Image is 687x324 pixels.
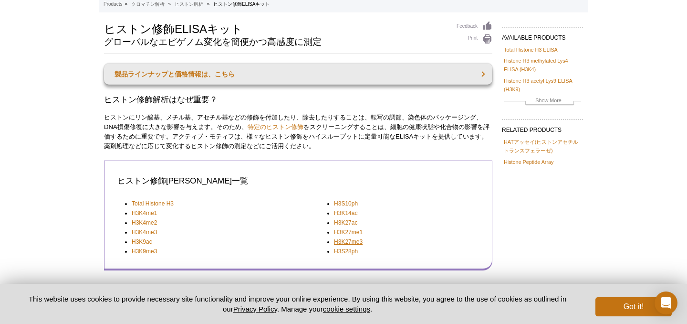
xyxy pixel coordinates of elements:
a: H3K14ac [334,208,357,218]
h3: ヒストン修飾[PERSON_NAME]一覧 [117,175,477,187]
a: HATアッセイ(ヒストンアセチルトランスフェラーゼ) [504,138,581,155]
li: ヒストン修飾ELISAキット [213,1,270,7]
h2: ヒストン修飾解析はなぜ重要？ [104,94,492,106]
a: 製品ラインナップと価格情報は、こちら [104,64,492,85]
a: H3K9me3 [132,247,157,256]
a: H3S28ph [334,247,358,256]
h2: RELATED PRODUCTS [502,119,583,136]
a: Histone Peptide Array [504,158,553,166]
a: H3K27me3 [334,237,363,247]
li: » [207,1,210,7]
a: Total Histone H3 [132,199,174,208]
a: 特定のヒストン修飾 [248,123,303,130]
a: H3K4me3 [132,227,157,237]
a: Feedback [457,21,492,32]
button: cookie settings [323,305,370,313]
h1: ヒストン修飾ELISAキット [104,21,447,35]
a: H3K4me2 [132,218,157,227]
a: Print [457,34,492,44]
div: Open Intercom Messenger [655,292,677,314]
a: H3K9ac [132,237,152,247]
a: H3K27me1 [334,227,363,237]
a: Histone H3 methylated Lys4 ELISA (H3K4) [504,56,581,74]
p: ヒストンにリン酸基、メチル基、アセチル基などの修飾を付加したり、除去したりすることは、転写の調節、染色体のパッケージング、DNA損傷修復に大きな影響を与えます。そのため、 をスクリーニングするこ... [104,113,492,151]
a: H3K27ac [334,218,357,227]
button: Got it! [595,297,672,316]
a: Show More [504,96,581,107]
a: Total Histone H3 ELISA [504,45,558,54]
a: Histone H3 acetyl Lys9 ELISA (H3K9) [504,76,581,94]
h2: AVAILABLE PRODUCTS [502,27,583,44]
p: This website uses cookies to provide necessary site functionality and improve your online experie... [15,294,580,314]
li: » [168,1,171,7]
a: Privacy Policy [233,305,277,313]
a: H3K4me1 [132,208,157,218]
a: H3S10ph [334,199,358,208]
h2: グローバルなエピゲノム変化を簡便かつ高感度に測定 [104,38,447,46]
li: » [125,1,127,7]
